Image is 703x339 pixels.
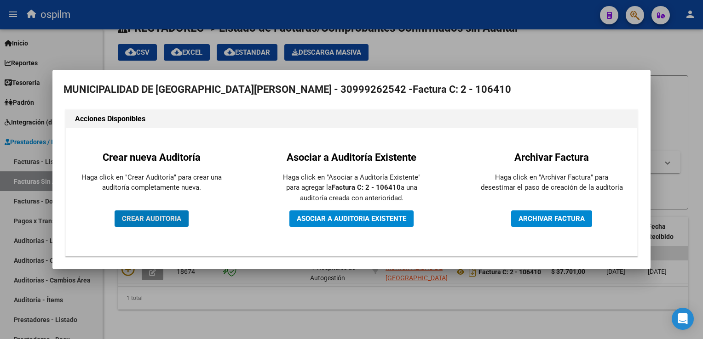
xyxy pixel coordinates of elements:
div: Open Intercom Messenger [672,308,694,330]
span: CREAR AUDITORIA [122,215,181,223]
button: ARCHIVAR FACTURA [511,210,592,227]
strong: Factura C: 2 - 106410 [413,84,511,95]
h1: Acciones Disponibles [75,113,628,124]
h2: MUNICIPALIDAD DE [GEOGRAPHIC_DATA][PERSON_NAME] - 30999262542 - [63,81,640,98]
h2: Archivar Factura [480,150,623,165]
button: CREAR AUDITORIA [115,210,189,227]
span: ASOCIAR A AUDITORIA EXISTENTE [297,215,406,223]
h2: Crear nueva Auditoría [80,150,223,165]
p: Haga click en "Asociar a Auditoría Existente" para agregar la a una auditoría creada con anterior... [280,172,423,203]
p: Haga click en "Archivar Factura" para desestimar el paso de creación de la auditoría [480,172,623,193]
h2: Asociar a Auditoría Existente [280,150,423,165]
p: Haga click en "Crear Auditoría" para crear una auditoría completamente nueva. [80,172,223,193]
button: ASOCIAR A AUDITORIA EXISTENTE [289,210,414,227]
span: ARCHIVAR FACTURA [519,215,585,223]
strong: Factura C: 2 - 106410 [332,183,401,192]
